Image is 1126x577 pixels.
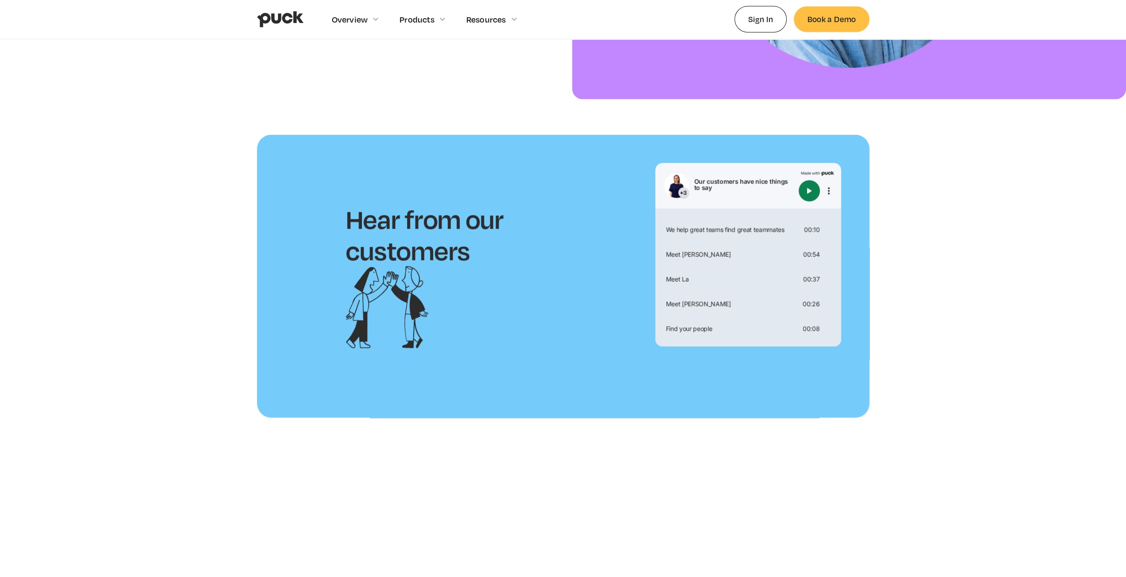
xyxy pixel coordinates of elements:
[662,252,800,258] div: Meet [PERSON_NAME]
[804,227,819,233] div: 00:10
[466,15,506,24] div: Resources
[662,326,799,332] div: Find your people
[659,219,838,241] div: We help great teams find great teammates00:10More options
[662,227,801,233] div: We help great teams find great teammates
[659,269,838,290] div: Meet La00:37More options
[803,326,819,332] div: 00:08
[794,7,869,32] a: Book a Demo
[803,276,819,283] div: 00:37
[678,187,689,198] div: +3
[332,15,368,24] div: Overview
[664,173,689,198] img: Sarah Ruth Boyer headshot
[659,244,838,265] div: Meet [PERSON_NAME]00:54More options
[803,301,819,307] div: 00:26
[694,179,795,191] div: Our customers have nice things to say
[400,15,434,24] div: Products
[734,6,787,32] a: Sign In
[346,203,595,266] h2: Hear from our customers
[662,276,800,283] div: Meet La
[659,294,838,315] div: Meet [PERSON_NAME]00:26More options
[801,170,834,176] img: Made with Puck
[659,318,838,340] div: Find your people00:08More options
[799,180,820,202] button: Play
[662,301,799,307] div: Meet [PERSON_NAME]
[823,186,834,196] button: More options
[803,252,819,258] div: 00:54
